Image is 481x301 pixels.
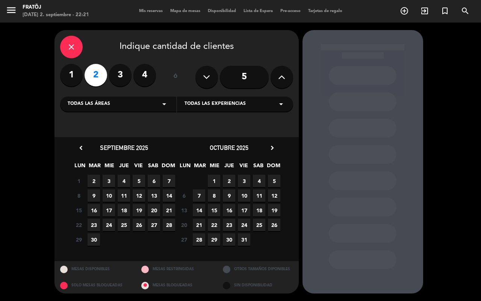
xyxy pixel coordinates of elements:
i: turned_in_not [440,6,449,15]
span: 23 [223,219,235,231]
span: septiembre 2025 [100,144,148,151]
span: 2 [223,175,235,187]
label: 1 [60,64,83,86]
span: 19 [133,204,145,216]
span: 15 [208,204,220,216]
i: exit_to_app [420,6,429,15]
span: 28 [163,219,175,231]
span: 19 [268,204,280,216]
span: 5 [133,175,145,187]
i: search [461,6,470,15]
span: 7 [193,189,205,202]
span: 16 [88,204,100,216]
span: JUE [223,161,235,174]
i: close [67,42,76,51]
span: 25 [253,219,265,231]
span: 6 [148,175,160,187]
span: 30 [223,233,235,246]
span: 23 [88,219,100,231]
span: Todas las áreas [68,100,110,108]
span: 29 [208,233,220,246]
span: Mis reservas [135,9,166,13]
span: 27 [178,233,190,246]
span: 29 [73,233,85,246]
span: 26 [133,219,145,231]
span: MIE [103,161,115,174]
div: SOLO MESAS BLOQUEADAS [54,277,136,293]
span: 3 [103,175,115,187]
span: 11 [253,189,265,202]
i: chevron_right [268,144,276,152]
span: Lista de Espera [240,9,277,13]
span: 9 [88,189,100,202]
span: 20 [148,204,160,216]
span: 2 [88,175,100,187]
span: 22 [73,219,85,231]
span: LUN [74,161,86,174]
span: SAB [147,161,159,174]
i: add_circle_outline [400,6,409,15]
span: Todas las experiencias [185,100,246,108]
span: 31 [238,233,250,246]
span: 1 [73,175,85,187]
span: 22 [208,219,220,231]
span: 3 [238,175,250,187]
span: 4 [253,175,265,187]
i: chevron_left [77,144,85,152]
span: 28 [193,233,205,246]
span: 9 [223,189,235,202]
span: 15 [73,204,85,216]
i: menu [6,5,17,16]
i: arrow_drop_down [160,100,169,109]
span: 10 [103,189,115,202]
span: 24 [238,219,250,231]
span: MIE [208,161,221,174]
span: SAB [252,161,265,174]
span: Pre-acceso [277,9,304,13]
span: 14 [193,204,205,216]
span: 11 [118,189,130,202]
div: ó [163,64,188,90]
span: 7 [163,175,175,187]
div: Fratöj [23,4,89,11]
span: Mapa de mesas [166,9,204,13]
span: octubre 2025 [210,144,248,151]
span: 21 [193,219,205,231]
span: JUE [118,161,130,174]
span: Tarjetas de regalo [304,9,346,13]
span: 12 [268,189,280,202]
span: 20 [178,219,190,231]
span: 14 [163,189,175,202]
div: MESAS RESTRINGIDAS [136,261,217,277]
span: 21 [163,204,175,216]
span: 25 [118,219,130,231]
span: 10 [238,189,250,202]
span: 26 [268,219,280,231]
i: arrow_drop_down [277,100,286,109]
span: 18 [118,204,130,216]
span: 1 [208,175,220,187]
span: DOM [267,161,279,174]
span: 12 [133,189,145,202]
button: menu [6,5,17,18]
span: 17 [238,204,250,216]
div: MESAS BLOQUEADAS [136,277,217,293]
span: 30 [88,233,100,246]
span: LUN [179,161,191,174]
span: VIE [237,161,250,174]
label: 3 [109,64,132,86]
div: OTROS TAMAÑOS DIPONIBLES [217,261,299,277]
label: 4 [133,64,156,86]
span: 6 [178,189,190,202]
span: 24 [103,219,115,231]
div: Indique cantidad de clientes [60,36,293,58]
span: 4 [118,175,130,187]
span: VIE [132,161,145,174]
span: 8 [73,189,85,202]
span: 13 [178,204,190,216]
div: SIN DISPONIBILIDAD [217,277,299,293]
div: MESAS DISPONIBLES [54,261,136,277]
span: 16 [223,204,235,216]
span: MAR [194,161,206,174]
span: 5 [268,175,280,187]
